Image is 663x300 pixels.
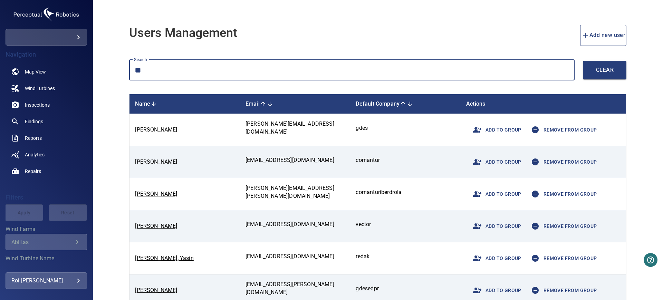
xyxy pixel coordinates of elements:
[240,94,350,114] th: Toggle SortBy
[25,85,55,92] span: Wind Turbines
[527,250,597,267] span: Remove from group
[466,100,621,108] div: Actions
[597,65,613,75] span: Clear
[25,151,45,158] span: Analytics
[246,281,345,297] p: [EMAIL_ADDRESS][PERSON_NAME][DOMAIN_NAME]
[466,216,524,236] button: Add to group
[135,100,234,108] div: Name
[527,186,597,202] span: Remove from group
[246,100,345,108] div: Email
[129,26,237,40] h1: Users Management
[469,154,521,170] span: Add to group
[581,30,626,40] span: Add new user
[350,94,461,114] th: Toggle SortBy
[356,285,455,293] p: gdesedpr
[356,100,455,108] div: Default Company
[356,156,455,164] p: comantur
[6,113,87,130] a: findings noActive
[527,218,597,234] span: Remove from group
[466,248,524,269] button: Add to group
[6,163,87,180] a: repairs noActive
[580,25,627,46] button: add new user
[524,152,600,172] button: Remove from group
[356,221,455,229] p: vector
[246,184,345,200] p: [PERSON_NAME][EMAIL_ADDRESS][PERSON_NAME][DOMAIN_NAME]
[466,184,524,204] button: Add to group
[356,188,455,196] p: comanturiberdrola
[246,156,345,164] p: [EMAIL_ADDRESS][DOMAIN_NAME]
[12,6,81,23] img: galventus-logo
[469,122,521,138] span: Add to group
[135,158,177,165] a: [PERSON_NAME]
[583,61,626,79] button: Clear
[524,216,600,236] button: Remove from group
[246,120,345,136] p: [PERSON_NAME][EMAIL_ADDRESS][DOMAIN_NAME]
[524,119,600,140] button: Remove from group
[356,124,455,132] p: gdes
[466,119,524,140] button: Add to group
[135,191,177,197] a: [PERSON_NAME]
[469,218,521,234] span: Add to group
[527,154,597,170] span: Remove from group
[524,248,600,269] button: Remove from group
[6,146,87,163] a: analytics noActive
[469,282,521,299] span: Add to group
[6,29,87,46] div: galventus
[6,97,87,113] a: inspections noActive
[6,226,87,232] label: Wind Farms
[135,287,177,293] a: [PERSON_NAME]
[135,126,177,133] a: [PERSON_NAME]
[6,64,87,80] a: map noActive
[129,94,240,114] th: Toggle SortBy
[135,223,177,229] a: [PERSON_NAME]
[25,101,50,108] span: Inspections
[466,152,524,172] button: Add to group
[246,253,345,261] p: [EMAIL_ADDRESS][DOMAIN_NAME]
[6,80,87,97] a: windturbines noActive
[356,253,455,261] p: redak
[11,239,73,245] div: Ablitas
[6,194,87,201] h4: Filters
[6,51,87,58] h4: Navigation
[469,250,521,267] span: Add to group
[527,282,597,299] span: Remove from group
[527,122,597,138] span: Remove from group
[25,168,41,175] span: Repairs
[524,184,600,204] button: Remove from group
[25,68,46,75] span: Map View
[6,234,87,250] div: Wind Farms
[469,186,521,202] span: Add to group
[135,255,193,261] a: [PERSON_NAME], Yasin
[6,256,87,261] label: Wind Turbine Name
[6,130,87,146] a: reports noActive
[11,275,81,286] div: Roi [PERSON_NAME]
[246,221,345,229] p: [EMAIL_ADDRESS][DOMAIN_NAME]
[25,135,42,142] span: Reports
[25,118,43,125] span: Findings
